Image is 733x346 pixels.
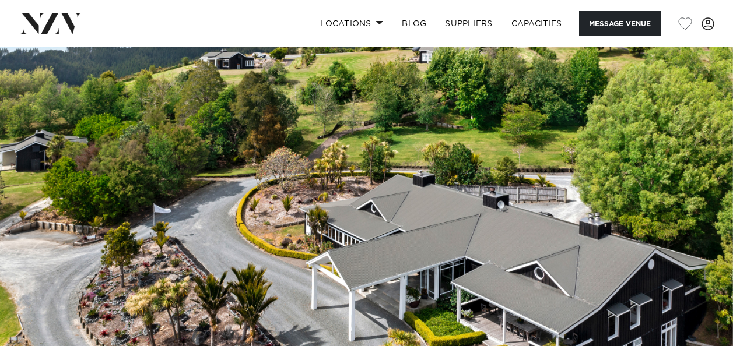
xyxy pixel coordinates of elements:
[579,11,661,36] button: Message Venue
[311,11,392,36] a: Locations
[436,11,501,36] a: SUPPLIERS
[392,11,436,36] a: BLOG
[19,13,82,34] img: nzv-logo.png
[502,11,571,36] a: Capacities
